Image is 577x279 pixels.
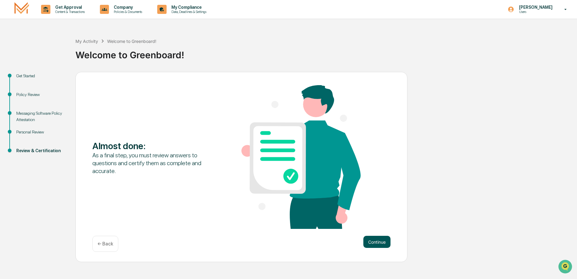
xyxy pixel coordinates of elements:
div: 🔎 [6,88,11,93]
div: Get Started [16,73,66,79]
img: 1746055101610-c473b297-6a78-478c-a979-82029cc54cd1 [6,46,17,57]
p: Policies & Documents [109,10,145,14]
a: 🖐️Preclearance [4,74,41,85]
img: logo [14,2,29,16]
div: Almost done : [92,140,212,151]
div: My Activity [75,39,98,44]
button: Continue [363,236,391,248]
p: Content & Transactions [50,10,88,14]
p: ← Back [97,241,113,247]
div: 🗄️ [44,77,49,82]
p: [PERSON_NAME] [514,5,556,10]
button: Start new chat [103,48,110,55]
img: Almost done [241,85,361,229]
div: Welcome to Greenboard! [107,39,156,44]
div: Messaging Software Policy Attestation [16,110,66,123]
a: 🗄️Attestations [41,74,77,85]
div: Personal Review [16,129,66,135]
div: Policy Review [16,91,66,98]
span: Data Lookup [12,88,38,94]
span: Attestations [50,76,75,82]
span: Preclearance [12,76,39,82]
iframe: Open customer support [558,259,574,275]
div: Welcome to Greenboard! [75,45,574,60]
p: Company [109,5,145,10]
div: As a final step, you must review answers to questions and certify them as complete and accurate. [92,151,212,175]
a: Powered byPylon [43,102,73,107]
div: Start new chat [21,46,99,52]
a: 🔎Data Lookup [4,85,40,96]
div: 🖐️ [6,77,11,82]
div: We're available if you need us! [21,52,76,57]
p: Users [514,10,556,14]
p: Data, Deadlines & Settings [167,10,209,14]
p: Get Approval [50,5,88,10]
p: My Compliance [167,5,209,10]
div: Review & Certification [16,148,66,154]
span: Pylon [60,102,73,107]
p: How can we help? [6,13,110,22]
